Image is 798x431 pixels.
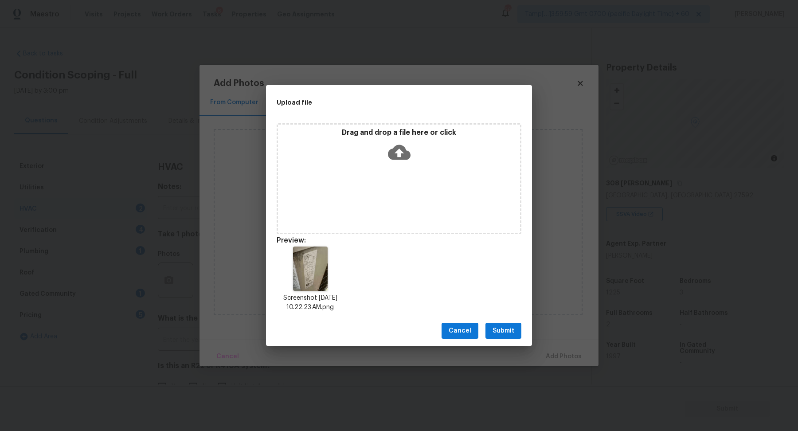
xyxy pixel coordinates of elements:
[493,325,514,337] span: Submit
[449,325,471,337] span: Cancel
[277,294,344,312] p: Screenshot [DATE] 10.22.23 AM.png
[277,98,481,107] h2: Upload file
[293,247,328,291] img: KOqoXJV4f3glo3Q9+ameoPIlHxfEc20aEHSV9DfQ4GgfswOHNj68ZQjRatO1aRuI0tH87XBfVtmgl5EX9DPmYrBFX3kk6pRHJ...
[278,128,520,137] p: Drag and drop a file here or click
[485,323,521,339] button: Submit
[442,323,478,339] button: Cancel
